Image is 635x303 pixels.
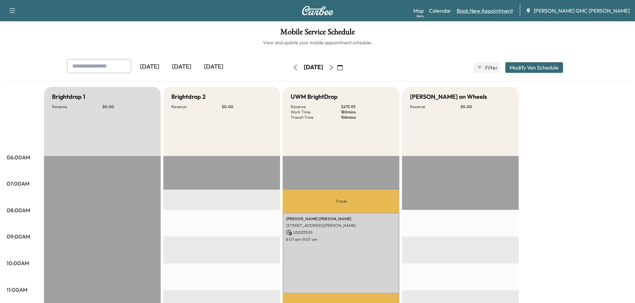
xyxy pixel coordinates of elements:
a: Book New Appointment [457,7,513,15]
p: Revenue [291,104,341,109]
div: [DATE] [198,59,230,75]
p: 06:00AM [7,153,30,161]
span: Filter [485,64,497,72]
p: 08:00AM [7,206,30,214]
p: $ 275.95 [341,104,391,109]
p: 10:00AM [7,259,29,267]
div: Beta [417,14,424,19]
p: Travel [283,190,399,213]
span: [PERSON_NAME] GMC [PERSON_NAME] [534,7,630,15]
button: Filter [474,62,500,73]
div: [DATE] [166,59,198,75]
button: Modify Van Schedule [505,62,563,73]
img: Curbee Logo [302,6,334,15]
p: 106 mins [341,115,391,120]
a: MapBeta [413,7,424,15]
h1: Mobile Service Schedule [7,28,628,39]
p: USD 275.95 [286,229,396,235]
div: [DATE] [134,59,166,75]
p: [STREET_ADDRESS][PERSON_NAME] [286,223,396,228]
h5: [PERSON_NAME] on Wheels [410,92,487,101]
p: Revenue [410,104,460,109]
p: Work Time [291,109,341,115]
p: 07:00AM [7,180,29,188]
p: 180 mins [341,109,391,115]
p: Revenue [52,104,102,109]
h5: Brightdrop 2 [171,92,206,101]
p: 11:00AM [7,286,27,294]
p: [PERSON_NAME] [PERSON_NAME] [286,216,396,222]
a: Calendar [429,7,451,15]
p: Transit Time [291,115,341,120]
p: $ 0.00 [460,104,511,109]
p: $ 0.00 [222,104,272,109]
h5: Brightdrop 1 [52,92,85,101]
p: $ 0.00 [102,104,153,109]
p: 8:07 am - 11:07 am [286,237,396,242]
div: [DATE] [304,63,323,72]
h5: UWM BrightDrop [291,92,338,101]
p: 09:00AM [7,232,30,240]
h6: View and update your mobile appointment schedule. [7,39,628,46]
p: Revenue [171,104,222,109]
